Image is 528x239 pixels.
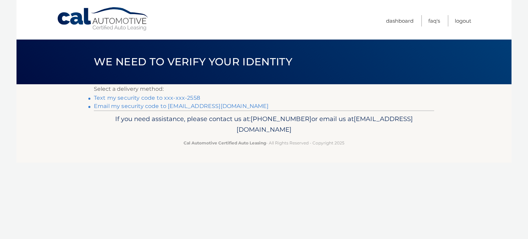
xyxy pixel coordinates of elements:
a: Text my security code to xxx-xxx-2558 [94,95,200,101]
strong: Cal Automotive Certified Auto Leasing [184,140,266,145]
a: FAQ's [428,15,440,26]
a: Cal Automotive [57,7,150,31]
a: Logout [455,15,471,26]
span: [PHONE_NUMBER] [251,115,311,123]
a: Dashboard [386,15,414,26]
a: Email my security code to [EMAIL_ADDRESS][DOMAIN_NAME] [94,103,269,109]
span: We need to verify your identity [94,55,292,68]
p: Select a delivery method: [94,84,434,94]
p: If you need assistance, please contact us at: or email us at [98,113,430,135]
p: - All Rights Reserved - Copyright 2025 [98,139,430,146]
